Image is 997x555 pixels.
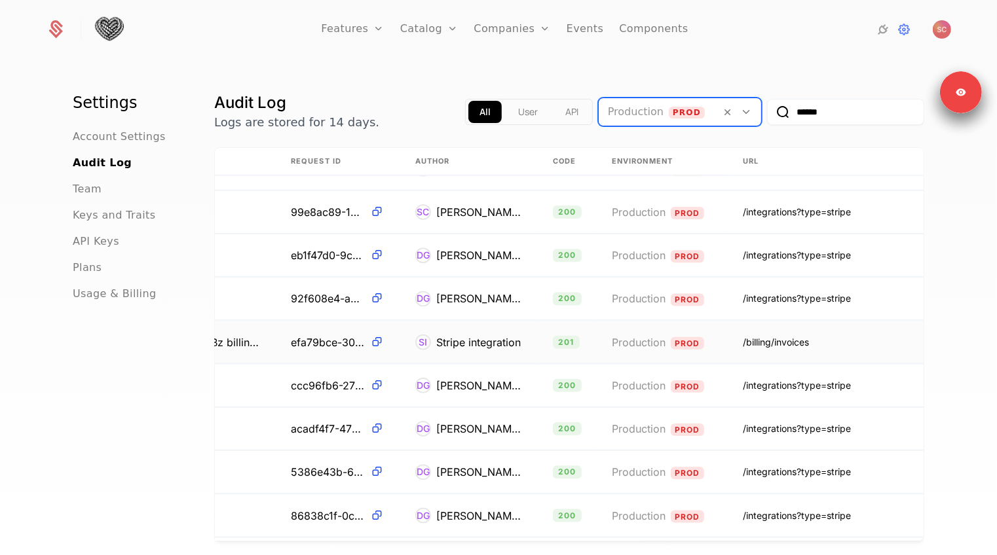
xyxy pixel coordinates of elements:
[291,334,365,350] span: efa79bce-3070-4e68-902a-6ba488761f8f
[415,464,431,480] div: DG
[214,92,379,113] h1: Audit Log
[743,422,851,435] div: /integrations?type=stripe
[415,161,431,177] div: SC
[743,292,851,305] div: /integrations?type=stripe
[933,20,951,39] button: Open user button
[291,247,365,263] span: eb1f47d0-9c06-4409-9c11-cf25eba4c670
[415,204,431,220] div: SC
[553,206,582,219] span: 200
[436,507,521,523] div: [PERSON_NAME]
[291,161,365,177] span: 85867171-734d-40d8-b23c-b475860a2c5c
[612,292,666,305] span: Production
[671,250,704,262] span: Prod
[415,421,431,437] div: DG
[553,379,582,392] span: 200
[436,291,521,306] div: [PERSON_NAME]
[671,337,704,349] span: Prod
[537,148,596,175] th: Code
[415,334,431,350] div: SI
[743,249,851,262] div: /integrations?type=stripe
[468,101,502,123] button: all
[436,421,521,437] div: [PERSON_NAME]
[73,129,166,145] a: Account Settings
[553,292,582,305] span: 200
[743,206,851,219] div: /integrations?type=stripe
[553,422,582,435] span: 200
[73,207,155,223] a: Keys and Traits
[73,234,119,249] a: API Keys
[553,465,582,478] span: 200
[415,507,431,523] div: DG
[291,507,365,523] span: 86838c1f-0cb4-4747-9476-a9d1e4349678
[743,509,851,522] div: /integrations?type=stripe
[612,336,666,349] span: Production
[291,291,365,306] span: 92f608e4-a217-4740-819b-f917479f4243
[612,509,666,522] span: Production
[896,22,912,37] a: Settings
[436,334,521,350] div: Stripe integration
[743,379,851,392] div: /integrations?type=stripe
[436,161,521,177] div: [PERSON_NAME]
[553,249,582,262] span: 200
[415,291,431,306] div: DG
[727,148,924,175] th: URL
[291,204,365,220] span: 99e8ac89-1936-49e6-9104-7c92f08f8155
[436,247,521,263] div: [PERSON_NAME]
[743,336,809,349] div: /billing/invoices
[415,247,431,263] div: DG
[465,99,593,125] div: Text alignment
[553,509,582,522] span: 200
[671,207,704,219] span: Prod
[291,421,365,437] span: acadf4f7-471d-455f-a49d-30cc827aa5be
[507,101,549,123] button: app
[612,249,666,262] span: Production
[73,260,102,276] a: Plans
[671,510,704,522] span: Prod
[436,204,521,220] div: [PERSON_NAME]
[93,14,124,46] img: Tightknit
[73,92,183,113] h1: Settings
[743,465,851,478] div: /integrations?type=stripe
[671,423,704,436] span: Prod
[73,181,102,197] a: Team
[73,155,132,171] a: Audit Log
[436,378,521,393] div: [PERSON_NAME]
[671,164,704,176] span: Prod
[275,148,400,175] th: Request ID
[291,378,365,393] span: ccc96fb6-279e-464e-8dfe-3ac427bf7939
[671,467,704,479] span: Prod
[400,148,537,175] th: Author
[415,378,431,393] div: DG
[933,20,951,39] img: Stephen Cook
[671,380,704,393] span: Prod
[214,113,379,132] p: Logs are stored for 14 days.
[436,464,521,480] div: [PERSON_NAME]
[596,148,727,175] th: Environment
[671,293,704,306] span: Prod
[612,206,666,219] span: Production
[291,464,365,480] span: 5386e43b-6608-44db-b598-efcd289a26d1
[612,465,666,478] span: Production
[73,92,183,302] nav: Main
[875,22,891,37] a: Integrations
[612,422,666,435] span: Production
[73,286,157,302] a: Usage & Billing
[553,336,580,349] span: 201
[612,379,666,392] span: Production
[554,101,590,123] button: api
